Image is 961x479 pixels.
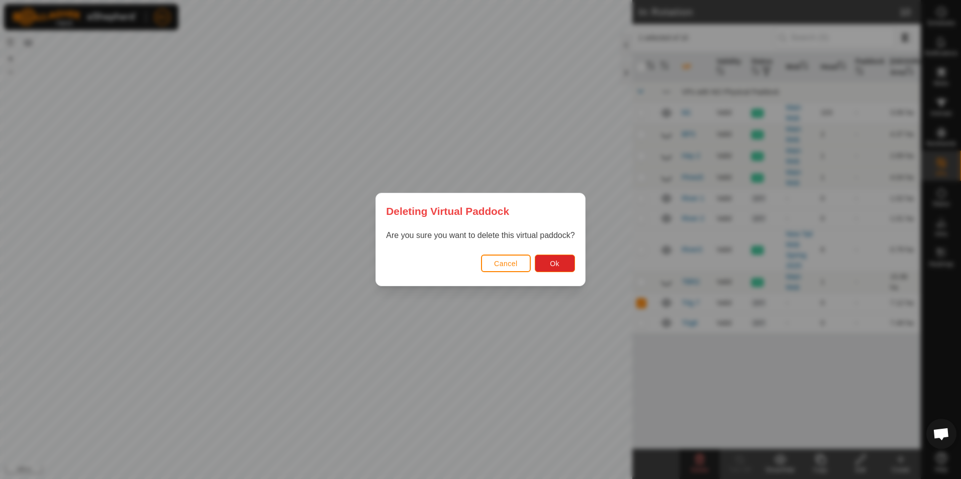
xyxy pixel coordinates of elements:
[535,255,575,272] button: Ok
[550,260,559,268] span: Ok
[481,255,531,272] button: Cancel
[386,229,574,242] p: Are you sure you want to delete this virtual paddock?
[494,260,518,268] span: Cancel
[386,203,509,219] span: Deleting Virtual Paddock
[926,419,956,449] div: Open chat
